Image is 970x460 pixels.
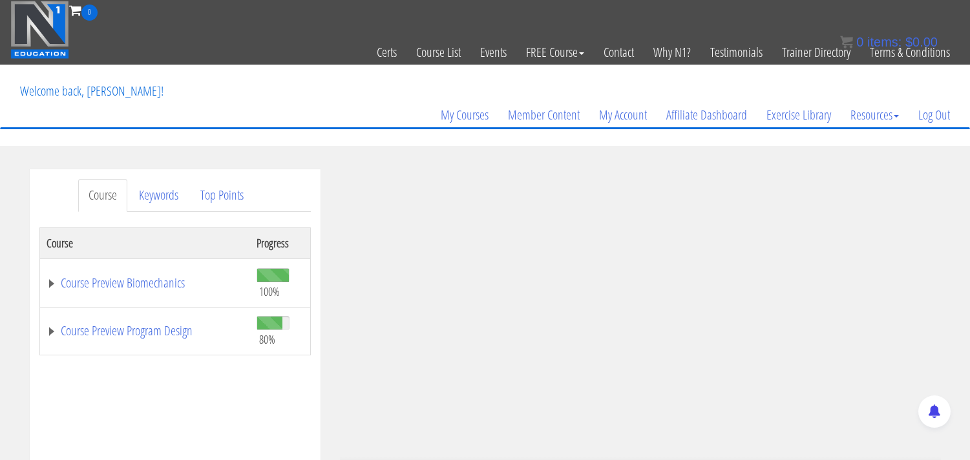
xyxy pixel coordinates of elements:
a: Top Points [190,179,254,212]
span: items: [867,35,901,49]
a: Keywords [129,179,189,212]
a: Certs [367,21,406,84]
a: Why N1? [644,21,701,84]
a: Course Preview Biomechanics [47,277,244,289]
span: 0 [81,5,98,21]
a: Trainer Directory [772,21,860,84]
a: Testimonials [701,21,772,84]
a: 0 items: $0.00 [840,35,938,49]
a: Contact [594,21,644,84]
th: Progress [250,227,310,258]
a: Terms & Conditions [860,21,960,84]
p: Welcome back, [PERSON_NAME]! [10,65,173,117]
img: n1-education [10,1,69,59]
bdi: 0.00 [905,35,938,49]
a: Log Out [909,84,960,146]
a: Resources [841,84,909,146]
a: Course Preview Program Design [47,324,244,337]
a: My Account [589,84,657,146]
img: icon11.png [840,36,853,48]
a: Course [78,179,127,212]
span: $ [905,35,912,49]
span: 100% [259,284,280,298]
a: Member Content [498,84,589,146]
a: FREE Course [516,21,594,84]
a: 0 [69,1,98,19]
th: Course [39,227,250,258]
a: Exercise Library [757,84,841,146]
a: Events [470,21,516,84]
span: 80% [259,332,275,346]
a: Affiliate Dashboard [657,84,757,146]
a: My Courses [431,84,498,146]
span: 0 [856,35,863,49]
a: Course List [406,21,470,84]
